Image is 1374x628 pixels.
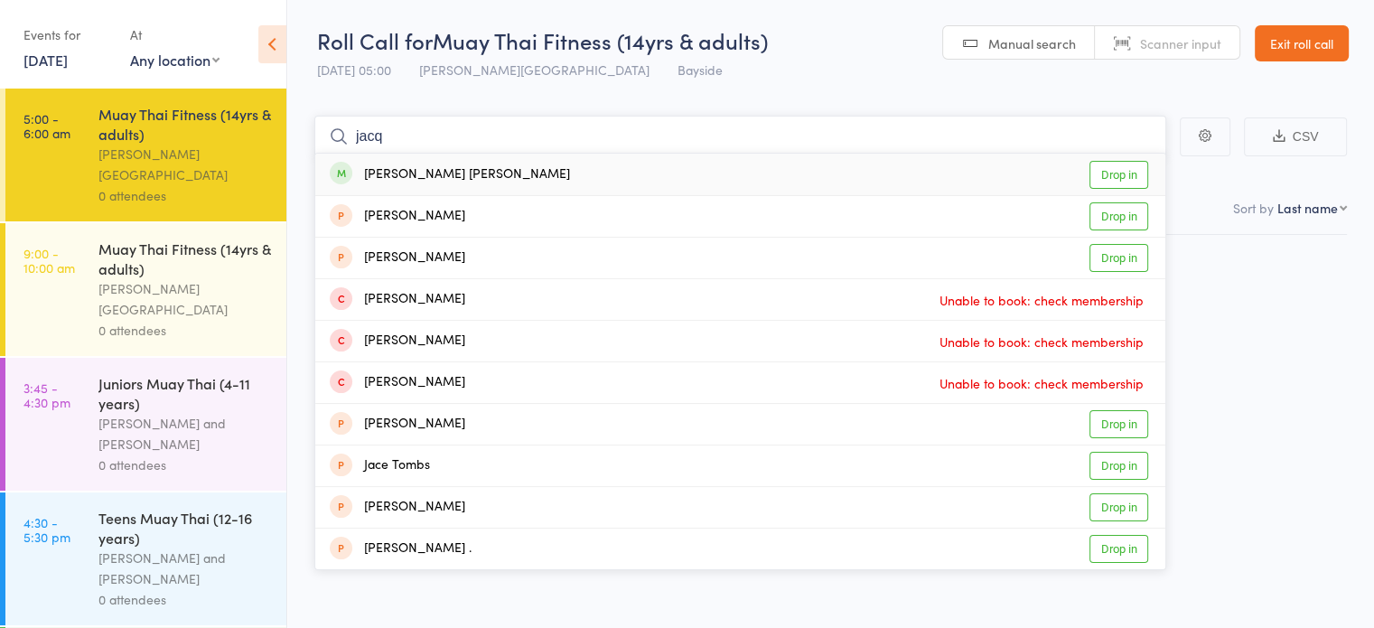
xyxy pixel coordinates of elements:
[98,508,271,548] div: Teens Muay Thai (12-16 years)
[5,89,286,221] a: 5:00 -6:00 amMuay Thai Fitness (14yrs & adults)[PERSON_NAME][GEOGRAPHIC_DATA]0 attendees
[330,414,465,435] div: [PERSON_NAME]
[330,289,465,310] div: [PERSON_NAME]
[23,380,70,409] time: 3:45 - 4:30 pm
[23,246,75,275] time: 9:00 - 10:00 am
[988,34,1076,52] span: Manual search
[98,413,271,455] div: [PERSON_NAME] and [PERSON_NAME]
[23,20,112,50] div: Events for
[5,358,286,491] a: 3:45 -4:30 pmJuniors Muay Thai (4-11 years)[PERSON_NAME] and [PERSON_NAME]0 attendees
[317,25,433,55] span: Roll Call for
[98,320,271,341] div: 0 attendees
[314,116,1166,157] input: Search by name
[1233,199,1274,217] label: Sort by
[1255,25,1349,61] a: Exit roll call
[1140,34,1221,52] span: Scanner input
[5,492,286,625] a: 4:30 -5:30 pmTeens Muay Thai (12-16 years)[PERSON_NAME] and [PERSON_NAME]0 attendees
[23,50,68,70] a: [DATE]
[330,455,430,476] div: Jace Tombs
[5,223,286,356] a: 9:00 -10:00 amMuay Thai Fitness (14yrs & adults)[PERSON_NAME][GEOGRAPHIC_DATA]0 attendees
[1089,244,1148,272] a: Drop in
[317,61,391,79] span: [DATE] 05:00
[98,589,271,610] div: 0 attendees
[935,286,1148,314] span: Unable to book: check membership
[98,185,271,206] div: 0 attendees
[935,370,1148,397] span: Unable to book: check membership
[330,248,465,268] div: [PERSON_NAME]
[935,328,1148,355] span: Unable to book: check membership
[98,144,271,185] div: [PERSON_NAME][GEOGRAPHIC_DATA]
[330,331,465,351] div: [PERSON_NAME]
[433,25,768,55] span: Muay Thai Fitness (14yrs & adults)
[98,278,271,320] div: [PERSON_NAME][GEOGRAPHIC_DATA]
[1244,117,1347,156] button: CSV
[1089,535,1148,563] a: Drop in
[98,239,271,278] div: Muay Thai Fitness (14yrs & adults)
[330,206,465,227] div: [PERSON_NAME]
[130,20,220,50] div: At
[1277,199,1338,217] div: Last name
[419,61,650,79] span: [PERSON_NAME][GEOGRAPHIC_DATA]
[23,515,70,544] time: 4:30 - 5:30 pm
[1089,452,1148,480] a: Drop in
[330,372,465,393] div: [PERSON_NAME]
[98,455,271,475] div: 0 attendees
[98,104,271,144] div: Muay Thai Fitness (14yrs & adults)
[330,164,570,185] div: [PERSON_NAME] [PERSON_NAME]
[1089,493,1148,521] a: Drop in
[98,373,271,413] div: Juniors Muay Thai (4-11 years)
[1089,161,1148,189] a: Drop in
[330,497,465,518] div: [PERSON_NAME]
[1089,410,1148,438] a: Drop in
[1089,202,1148,230] a: Drop in
[98,548,271,589] div: [PERSON_NAME] and [PERSON_NAME]
[23,111,70,140] time: 5:00 - 6:00 am
[330,539,472,559] div: [PERSON_NAME] .
[678,61,723,79] span: Bayside
[130,50,220,70] div: Any location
